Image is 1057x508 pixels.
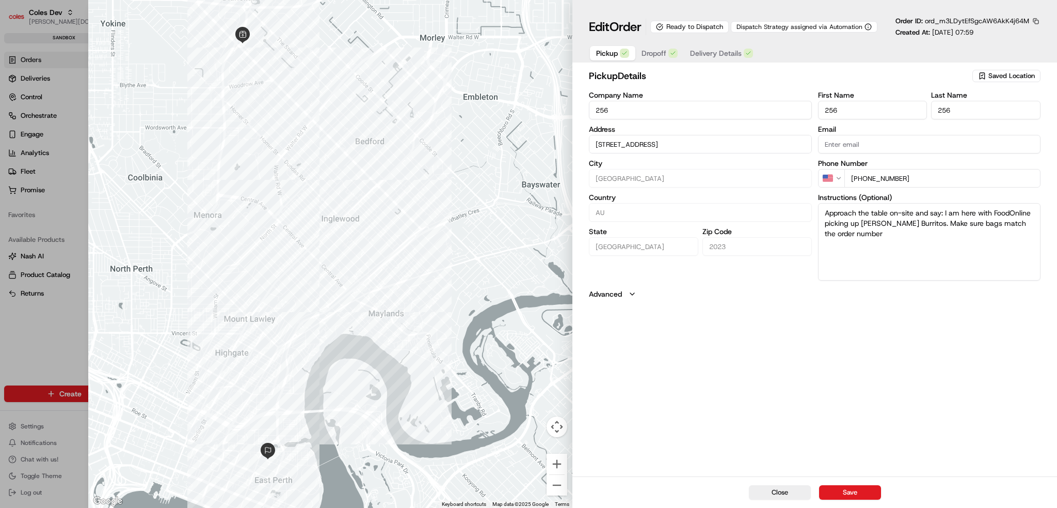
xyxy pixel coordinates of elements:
span: Knowledge Base [21,150,79,160]
div: We're available if you need us! [35,109,131,117]
button: Saved Location [972,69,1040,83]
span: API Documentation [98,150,166,160]
input: Enter zip code [702,237,812,256]
h1: Edit [589,19,642,35]
label: Phone Number [818,160,1040,167]
label: Advanced [589,289,622,299]
h2: pickup Details [589,69,970,83]
input: Enter state [589,237,698,256]
a: Powered byPylon [73,175,125,183]
button: Keyboard shortcuts [442,501,486,508]
div: 📗 [10,151,19,159]
input: Enter last name [931,101,1040,119]
img: Google [91,495,125,508]
input: Enter first name [818,101,927,119]
label: Instructions (Optional) [818,194,1040,201]
input: Got a question? Start typing here... [27,67,186,78]
label: Country [589,194,811,201]
span: Dropoff [642,48,666,58]
img: Nash [10,10,31,31]
input: Enter country [589,203,811,222]
button: Close [749,485,811,500]
a: 💻API Documentation [83,146,170,164]
span: Saved Location [988,71,1035,81]
label: State [589,228,698,235]
button: Save [819,485,881,500]
div: 💻 [87,151,95,159]
div: Ready to Dispatch [650,21,729,33]
input: Enter city [589,169,811,188]
p: Welcome 👋 [10,41,188,58]
button: Start new chat [175,102,188,114]
label: Last Name [931,91,1040,99]
button: Zoom in [547,454,567,474]
span: Pickup [596,48,618,58]
input: Enter phone number [844,169,1040,188]
span: Map data ©2025 Google [492,501,549,507]
div: Start new chat [35,99,169,109]
label: Address [589,126,811,133]
input: Enter company name [589,101,811,119]
label: Zip Code [702,228,812,235]
a: Open this area in Google Maps (opens a new window) [91,495,125,508]
label: First Name [818,91,927,99]
span: Dispatch Strategy assigned via Automation [736,23,862,31]
img: 1736555255976-a54dd68f-1ca7-489b-9aae-adbdc363a1c4 [10,99,29,117]
a: Terms (opens in new tab) [555,501,569,507]
label: Company Name [589,91,811,99]
button: Zoom out [547,475,567,496]
span: Delivery Details [690,48,742,58]
p: Created At: [895,28,973,37]
input: Enter email [818,135,1040,153]
label: City [589,160,811,167]
button: Map camera controls [547,417,567,437]
span: Pylon [103,175,125,183]
input: 1 Main St, Brisbane, NSW 2023, AU [589,135,811,153]
p: Order ID: [895,17,1029,26]
span: [DATE] 07:59 [932,28,973,37]
a: 📗Knowledge Base [6,146,83,164]
label: Email [818,126,1040,133]
span: ord_m3LDytEfSgcAW6AkK4j64M [925,17,1029,25]
span: Order [610,19,642,35]
button: Dispatch Strategy assigned via Automation [731,21,877,33]
textarea: Approach the table on-site and say: I am here with FoodOnline picking up [PERSON_NAME] Burritos. ... [818,203,1040,281]
button: Advanced [589,289,1040,299]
